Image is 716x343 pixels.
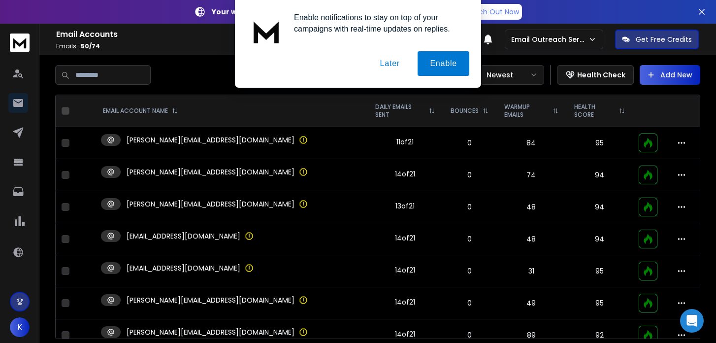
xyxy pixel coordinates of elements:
[496,287,567,319] td: 49
[367,51,412,76] button: Later
[127,135,294,145] p: [PERSON_NAME][EMAIL_ADDRESS][DOMAIN_NAME]
[286,12,469,34] div: Enable notifications to stay on top of your campaigns with real-time updates on replies.
[395,265,415,275] div: 14 of 21
[496,191,567,223] td: 48
[574,103,615,119] p: HEALTH SCORE
[566,191,633,223] td: 94
[127,263,240,273] p: [EMAIL_ADDRESS][DOMAIN_NAME]
[566,159,633,191] td: 94
[566,223,633,255] td: 94
[680,309,704,333] div: Open Intercom Messenger
[395,201,415,211] div: 13 of 21
[449,170,490,180] p: 0
[449,330,490,340] p: 0
[566,127,633,159] td: 95
[496,223,567,255] td: 48
[449,202,490,212] p: 0
[566,255,633,287] td: 95
[504,103,549,119] p: WARMUP EMAILS
[127,295,294,305] p: [PERSON_NAME][EMAIL_ADDRESS][DOMAIN_NAME]
[449,266,490,276] p: 0
[449,298,490,308] p: 0
[449,138,490,148] p: 0
[103,107,178,115] div: EMAIL ACCOUNT NAME
[10,317,30,337] button: K
[375,103,425,119] p: DAILY EMAILS SENT
[395,329,415,339] div: 14 of 21
[395,233,415,243] div: 14 of 21
[496,159,567,191] td: 74
[566,287,633,319] td: 95
[449,234,490,244] p: 0
[496,127,567,159] td: 84
[451,107,479,115] p: BOUNCES
[395,169,415,179] div: 14 of 21
[127,199,294,209] p: [PERSON_NAME][EMAIL_ADDRESS][DOMAIN_NAME]
[127,327,294,337] p: [PERSON_NAME][EMAIL_ADDRESS][DOMAIN_NAME]
[496,255,567,287] td: 31
[418,51,469,76] button: Enable
[127,167,294,177] p: [PERSON_NAME][EMAIL_ADDRESS][DOMAIN_NAME]
[247,12,286,51] img: notification icon
[396,137,414,147] div: 11 of 21
[127,231,240,241] p: [EMAIL_ADDRESS][DOMAIN_NAME]
[395,297,415,307] div: 14 of 21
